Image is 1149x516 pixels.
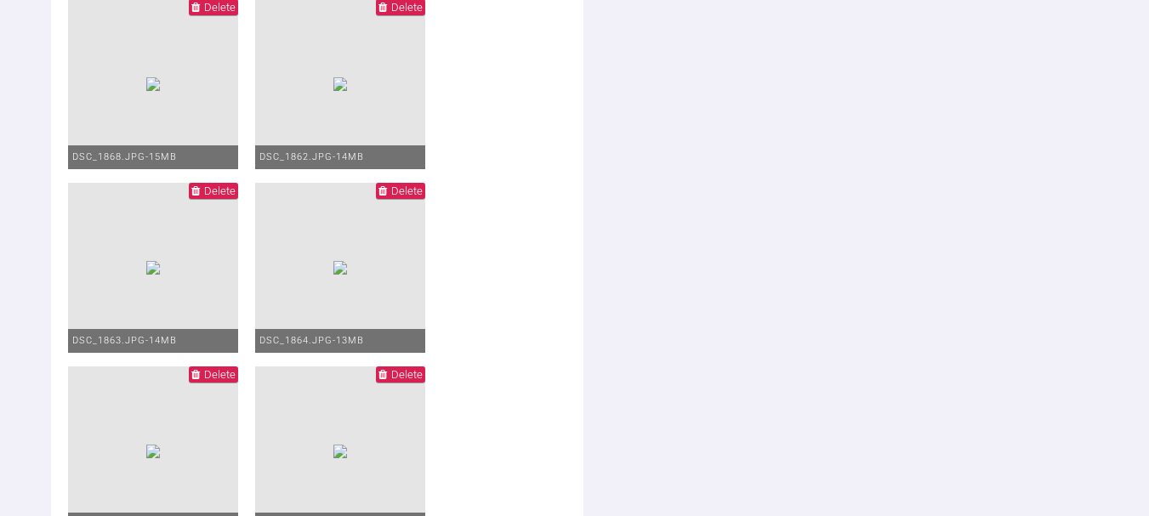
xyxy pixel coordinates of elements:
[204,368,236,381] span: Delete
[72,151,177,162] span: DSC_1868.JPG - 15MB
[204,1,236,14] span: Delete
[333,261,347,275] img: e91c3a9d-17d4-455c-9aba-aa2f2548484e
[204,184,236,197] span: Delete
[391,368,423,381] span: Delete
[146,261,160,275] img: 390ada92-312b-4682-b570-618a8e7e2bbc
[259,335,364,346] span: DSC_1864.JPG - 13MB
[146,445,160,458] img: a08e8ccc-6294-4d91-a745-96464742e30b
[333,77,347,91] img: 49e64409-7ca3-4701-af0a-7ad3d970df71
[259,151,364,162] span: DSC_1862.JPG - 14MB
[146,77,160,91] img: 7aaabef9-b80e-45a5-9100-5de17def93c5
[391,184,423,197] span: Delete
[391,1,423,14] span: Delete
[333,445,347,458] img: 4c4608b4-04e0-4097-8c22-2c7ec8d397d4
[72,335,177,346] span: DSC_1863.JPG - 14MB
